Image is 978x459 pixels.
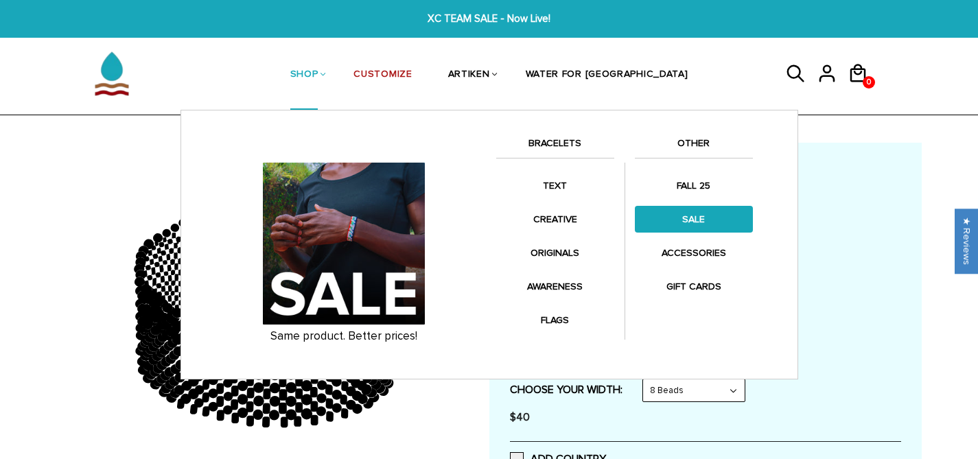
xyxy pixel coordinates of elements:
[496,206,614,233] a: CREATIVE
[510,383,622,397] label: CHOOSE YOUR WIDTH:
[635,172,753,199] a: FALL 25
[205,329,482,343] p: Same product. Better prices!
[496,307,614,333] a: FLAGS
[302,11,677,27] span: XC TEAM SALE - Now Live!
[635,206,753,233] a: SALE
[496,273,614,300] a: AWARENESS
[955,209,978,274] div: Click to open Judge.me floating reviews tab
[496,135,614,158] a: BRACELETS
[496,239,614,266] a: ORIGINALS
[848,88,878,90] a: 0
[526,40,688,110] a: WATER FOR [GEOGRAPHIC_DATA]
[635,273,753,300] a: GIFT CARDS
[353,40,412,110] a: CUSTOMIZE
[496,172,614,199] a: TEXT
[290,40,318,110] a: SHOP
[448,40,490,110] a: ARTIKEN
[635,135,753,158] a: OTHER
[863,72,874,93] span: 0
[635,239,753,266] a: ACCESSORIES
[510,410,530,424] span: $40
